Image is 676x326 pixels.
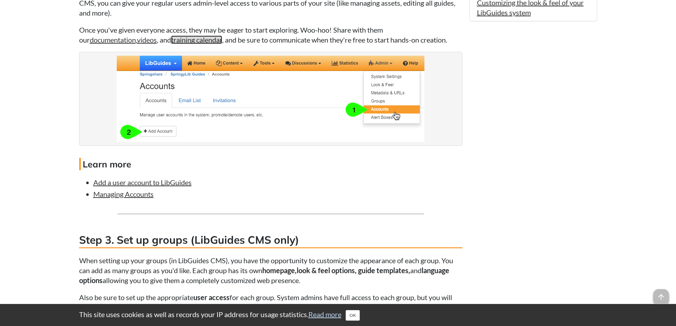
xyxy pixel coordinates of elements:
a: arrow_upward [653,290,669,298]
strong: homepage, [262,266,297,275]
h3: Step 3. Set up groups (LibGuides CMS only) [79,232,462,248]
a: Add a user account to LibGuides [93,178,192,187]
button: Close [346,310,360,321]
strong: language options [79,266,449,284]
strong: look & feel options, guide templates, [297,266,410,275]
a: Managing Accounts [93,190,154,198]
span: arrow_upward [653,289,669,305]
strong: user access [193,293,230,302]
a: Read more [308,310,341,319]
p: Also be sure to set up the appropriate for each group. System admins have full access to each gro... [79,292,462,312]
img: Adding a new account to LibGuides [117,56,424,142]
p: Once you've given everyone access, they may be eager to start exploring. Woo-hoo! Share with them... [79,25,462,45]
div: This site uses cookies as well as records your IP address for usage statistics. [72,309,604,321]
a: training calendar [171,35,222,44]
p: When setting up your groups (in LibGuides CMS), you have the opportunity to customize the appeara... [79,255,462,285]
h4: Learn more [79,158,462,170]
a: documentation [90,35,136,44]
a: videos [137,35,157,44]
